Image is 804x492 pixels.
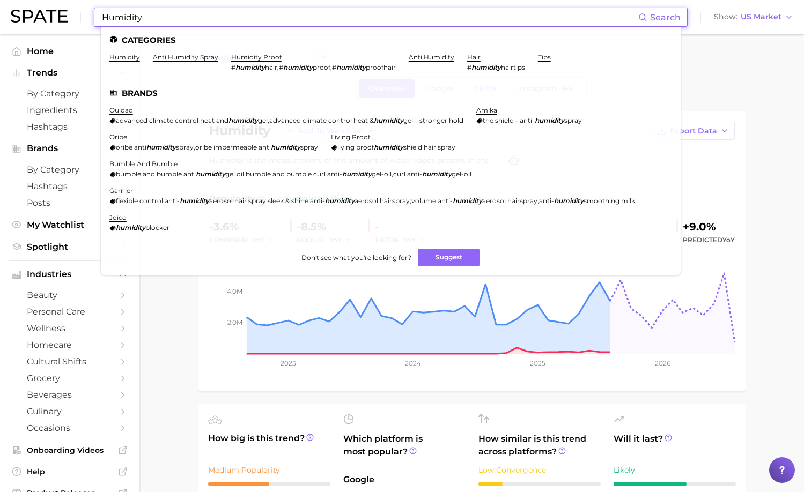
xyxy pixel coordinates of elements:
span: beauty [27,290,113,300]
a: Home [9,43,131,59]
div: 6 / 10 [614,482,736,486]
span: Which platform is most popular? [343,433,466,468]
a: Spotlight [9,238,131,255]
span: sleek & shine anti- [268,197,325,205]
span: anti- [539,197,554,205]
span: grocery [27,373,113,383]
div: Medium Popularity [208,464,330,476]
a: homecare [9,337,131,353]
a: Hashtags [9,178,131,195]
tspan: 2023 [281,359,296,367]
div: , , , [109,197,635,205]
a: amika [476,106,497,114]
tspan: 2025 [530,359,545,367]
span: Help [27,467,113,476]
span: Will it last? [614,433,736,458]
div: , , [109,170,471,178]
span: oribe anti [116,143,146,151]
em: humidity [116,223,145,232]
span: gel-oil [452,170,471,178]
em: humidity [422,170,452,178]
em: humidity [283,63,313,71]
a: ouidad [109,106,133,114]
span: Home [27,46,113,56]
button: Brands [9,140,131,156]
div: , , [231,63,396,71]
span: living proof [337,143,374,151]
div: +9.0% [683,218,735,235]
em: humidity [336,63,366,71]
span: proofhair [366,63,396,71]
span: cultural shifts [27,356,113,367]
a: hair [467,53,481,61]
span: aerosol hair spray [209,197,266,205]
button: Suggest [418,249,480,266]
span: # [332,63,336,71]
span: blocker [145,223,169,232]
a: My Watchlist [9,217,131,233]
span: spray [176,143,194,151]
button: ShowUS Market [711,10,796,24]
a: living proof [331,133,370,141]
span: Predicted [683,234,735,247]
span: Posts [27,198,113,208]
span: Google [343,473,466,486]
span: gel-oil [372,170,392,178]
span: Hashtags [27,122,113,132]
button: Industries [9,266,131,282]
span: smoothing milk [584,197,635,205]
img: SPATE [11,10,68,23]
em: humidity [146,143,176,151]
span: curl anti- [393,170,422,178]
span: spray [300,143,318,151]
a: garnier [109,187,133,195]
span: bumble and bumble curl anti- [246,170,342,178]
span: advanced climate control heat & [269,116,374,124]
div: Likely [614,464,736,476]
em: humidity [342,170,372,178]
a: cultural shifts [9,353,131,370]
span: advanced climate control heat and [116,116,228,124]
div: 5 / 10 [208,482,330,486]
span: proof [313,63,330,71]
tspan: 2024 [404,359,421,367]
em: humidity [180,197,209,205]
div: , [109,116,463,124]
a: humidity proof [231,53,282,61]
a: anti humidity [409,53,454,61]
em: humidity [228,116,258,124]
span: beverages [27,390,113,400]
span: gel [258,116,268,124]
div: Low Convergence [478,464,601,476]
span: Trends [27,68,113,78]
a: Hashtags [9,118,131,135]
a: bumble and bumble [109,160,178,168]
a: beauty [9,287,131,303]
em: humidity [235,63,265,71]
span: aerosol hairspray [355,197,410,205]
span: shield hair spray [403,143,455,151]
span: hairtips [501,63,525,71]
span: Hashtags [27,181,113,191]
a: culinary [9,403,131,420]
span: Search [650,12,681,23]
span: bumble and bumble anti [116,170,196,178]
span: culinary [27,406,113,416]
span: Industries [27,270,113,279]
span: How big is this trend? [208,432,330,458]
input: Search here for a brand, industry, or ingredient [101,8,638,26]
em: humidity [374,143,403,151]
span: Don't see what you're looking for? [301,254,411,262]
span: volume anti- [411,197,453,205]
span: flexible control anti- [116,197,180,205]
span: Export Data [670,126,717,136]
span: US Market [741,14,781,20]
span: wellness [27,323,113,333]
a: beverages [9,386,131,403]
span: by Category [27,88,113,99]
a: wellness [9,320,131,337]
span: hair [265,63,277,71]
em: humidity [453,197,482,205]
span: My Watchlist [27,220,113,230]
span: Ingredients [27,105,113,115]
